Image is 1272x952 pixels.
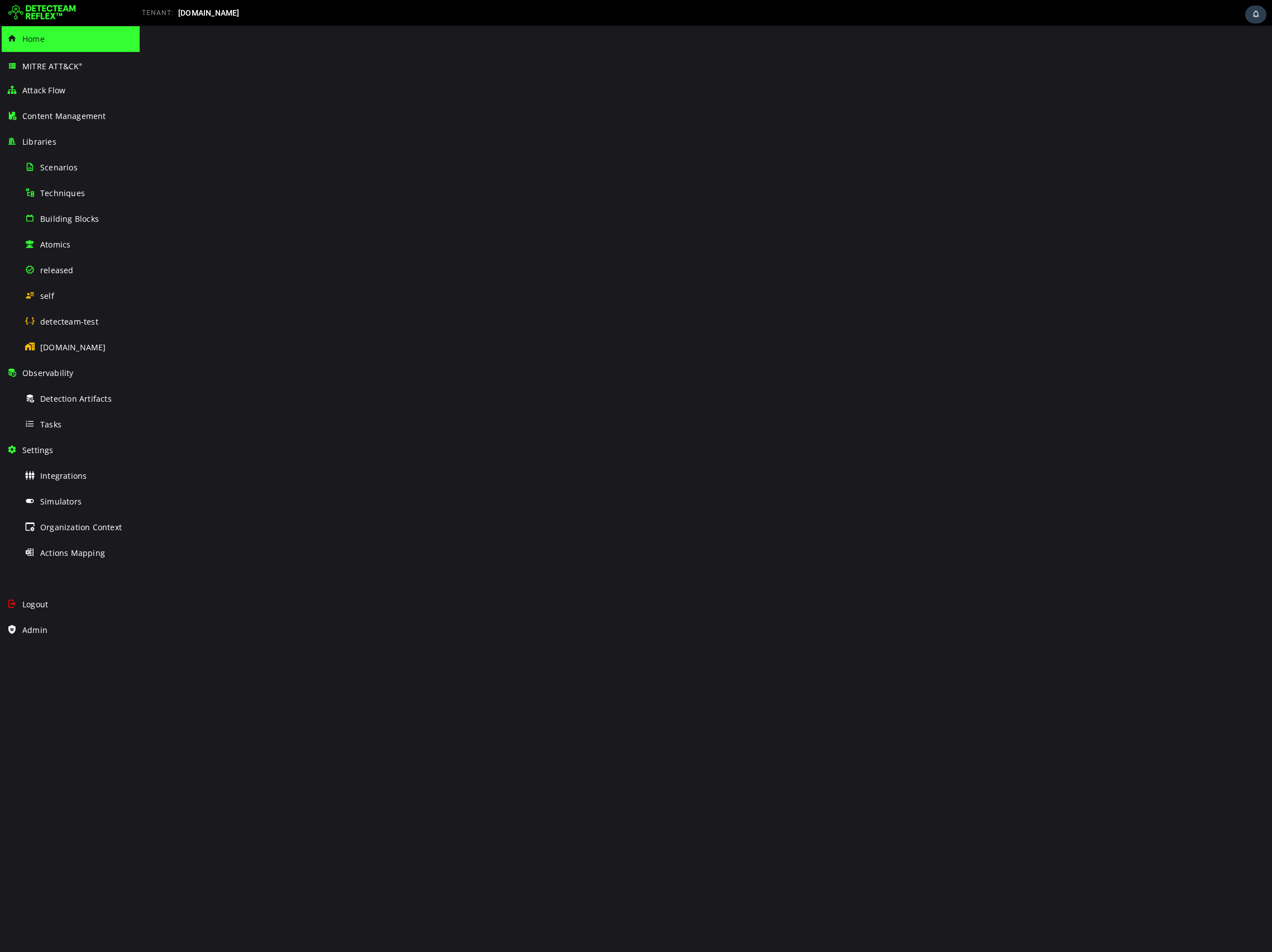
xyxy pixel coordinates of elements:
span: Observability [22,368,74,378]
span: Building Blocks [40,213,99,224]
span: Simulators [40,496,82,507]
span: Libraries [22,136,56,147]
span: Scenarios [40,162,78,173]
span: self [40,291,54,301]
div: Task Notifications [1245,6,1266,23]
span: MITRE ATT&CK [22,61,83,72]
span: released [40,265,74,275]
span: Integrations [40,470,87,481]
span: detecteam-test [40,316,98,327]
span: Organization Context [40,522,122,532]
span: Techniques [40,188,85,198]
span: Admin [22,625,47,635]
span: [DOMAIN_NAME] [178,8,240,17]
span: Attack Flow [22,85,65,96]
span: Tasks [40,419,61,430]
span: Atomics [40,239,70,250]
span: Settings [22,445,54,455]
span: Detection Artifacts [40,393,112,404]
span: Home [22,34,45,44]
span: Content Management [22,111,106,121]
span: Logout [22,599,48,610]
span: Actions Mapping [40,548,105,558]
span: [DOMAIN_NAME] [40,342,106,353]
img: Detecteam logo [8,4,76,22]
span: TENANT: [142,9,174,17]
sup: ® [79,62,82,67]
